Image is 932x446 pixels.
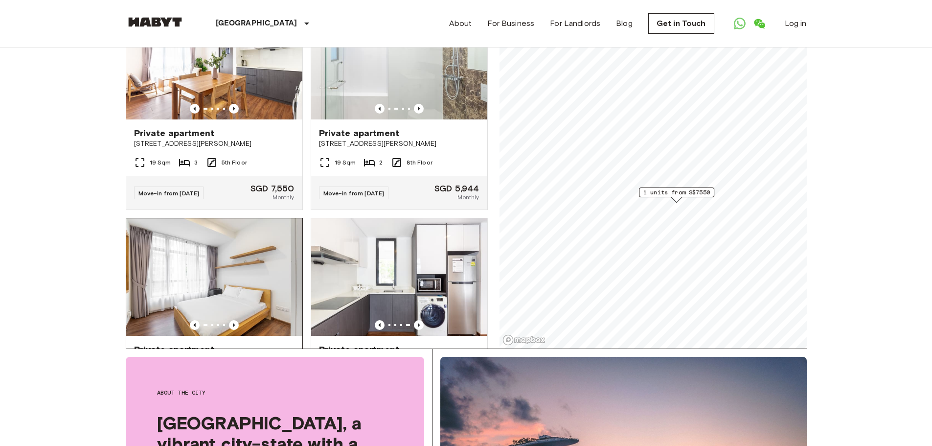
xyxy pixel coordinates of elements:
p: [GEOGRAPHIC_DATA] [216,18,297,29]
a: For Business [487,18,534,29]
button: Previous image [375,104,385,114]
a: About [449,18,472,29]
img: Habyt [126,17,184,27]
a: Marketing picture of unit SG-01-003-016-01Previous imagePrevious imagePrivate apartment[STREET_AD... [126,218,303,426]
span: 3 [194,158,198,167]
a: For Landlords [550,18,600,29]
span: [STREET_ADDRESS][PERSON_NAME] [319,139,479,149]
span: 19 Sqm [150,158,171,167]
a: Mapbox logo [502,334,546,346]
img: Marketing picture of unit SG-01-003-016-01 [126,218,302,336]
span: SGD 5,944 [434,184,479,193]
a: Blog [616,18,633,29]
button: Previous image [229,320,239,330]
span: 2 [379,158,383,167]
a: Open WeChat [750,14,769,33]
span: Monthly [457,193,479,202]
img: Marketing picture of unit SG-01-003-013-01 [311,2,487,119]
span: Move-in from [DATE] [323,189,385,197]
span: SGD 7,550 [250,184,294,193]
span: 19 Sqm [335,158,356,167]
button: Previous image [375,320,385,330]
a: Open WhatsApp [730,14,750,33]
span: Private apartment [134,344,215,355]
button: Previous image [414,320,424,330]
button: Previous image [190,320,200,330]
span: Move-in from [DATE] [138,189,200,197]
span: About the city [157,388,393,397]
div: Map marker [639,188,714,203]
span: Private apartment [319,344,400,355]
button: Previous image [229,104,239,114]
span: 5th Floor [222,158,247,167]
img: Marketing picture of unit SG-01-003-007-01 [126,2,302,119]
span: 1 units from S$7550 [643,188,710,197]
span: [STREET_ADDRESS][PERSON_NAME] [134,139,295,149]
span: Private apartment [134,127,215,139]
img: Marketing picture of unit SG-01-002-004-01 [311,218,487,336]
span: 8th Floor [407,158,432,167]
a: Log in [785,18,807,29]
a: Marketing picture of unit SG-01-003-007-01Previous imagePrevious imagePrivate apartment[STREET_AD... [126,1,303,210]
span: Private apartment [319,127,400,139]
span: Monthly [273,193,294,202]
a: Previous imagePrevious imagePrivate apartment[STREET_ADDRESS][PERSON_NAME]19 Sqm28th FloorMove-in... [311,1,488,210]
a: Get in Touch [648,13,714,34]
button: Previous image [190,104,200,114]
button: Previous image [414,104,424,114]
a: Previous imagePrevious imagePrivate apartment[STREET_ADDRESS][PERSON_NAME]19 Sqm33rd FloorMove-in... [311,218,488,426]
